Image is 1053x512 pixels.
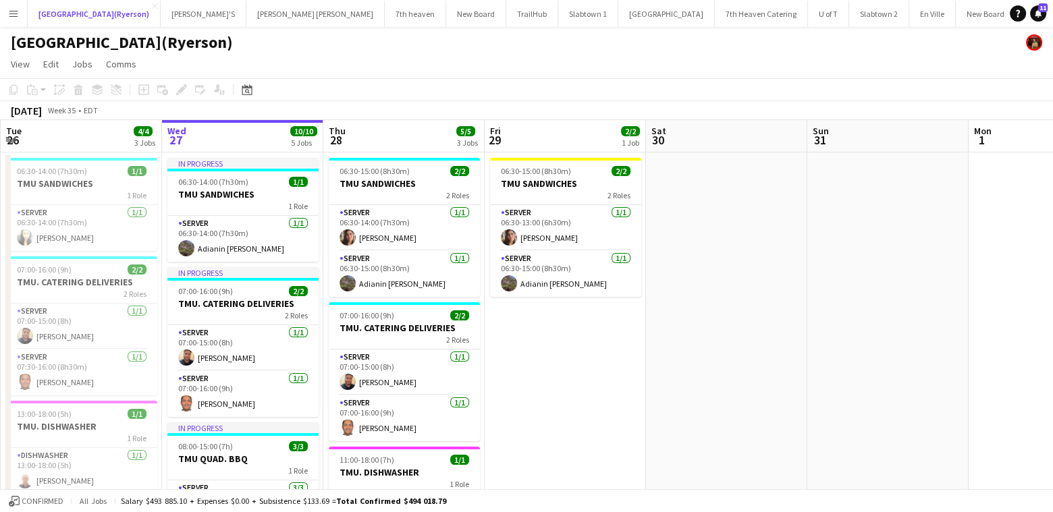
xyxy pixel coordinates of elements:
[808,1,849,27] button: U of T
[488,132,501,148] span: 29
[336,496,446,506] span: Total Confirmed $494 018.79
[167,158,319,169] div: In progress
[457,138,478,148] div: 3 Jobs
[618,1,715,27] button: [GEOGRAPHIC_DATA]
[327,132,346,148] span: 28
[385,1,446,27] button: 7th heaven
[167,267,319,417] app-job-card: In progress07:00-16:00 (9h)2/2TMU. CATERING DELIVERIES2 RolesSERVER1/107:00-15:00 (8h)[PERSON_NAM...
[167,325,319,371] app-card-role: SERVER1/107:00-15:00 (8h)[PERSON_NAME]
[289,286,308,296] span: 2/2
[17,409,72,419] span: 13:00-18:00 (5h)
[909,1,956,27] button: En Ville
[128,409,146,419] span: 1/1
[450,479,469,489] span: 1 Role
[6,256,157,395] app-job-card: 07:00-16:00 (9h)2/2TMU. CATERING DELIVERIES2 RolesSERVER1/107:00-15:00 (8h)[PERSON_NAME]SERVER1/1...
[288,465,308,476] span: 1 Role
[178,441,233,451] span: 08:00-15:00 (7h)
[1030,5,1046,22] a: 11
[285,310,308,320] span: 2 Roles
[558,1,618,27] button: Slabtown 1
[506,1,558,27] button: TrailHub
[167,297,319,310] h3: TMU. CATERING DELIVERIES
[490,177,641,190] h3: TMU SANDWICHES
[6,276,157,288] h3: TMU. CATERING DELIVERIES
[446,335,469,345] span: 2 Roles
[128,264,146,275] span: 2/2
[1038,3,1048,12] span: 11
[124,289,146,299] span: 2 Roles
[6,125,22,137] span: Tue
[67,55,98,73] a: Jobs
[6,401,157,494] app-job-card: 13:00-18:00 (5h)1/1TMU. DISHWASHER1 RoleDISHWASHER1/113:00-18:00 (5h)[PERSON_NAME]
[28,1,161,27] button: [GEOGRAPHIC_DATA](Ryerson)
[6,304,157,349] app-card-role: SERVER1/107:00-15:00 (8h)[PERSON_NAME]
[22,496,63,506] span: Confirmed
[1026,34,1042,51] app-user-avatar: Yani Salas
[6,205,157,251] app-card-role: SERVER1/106:30-14:00 (7h30m)[PERSON_NAME]
[7,494,65,509] button: Confirmed
[490,251,641,297] app-card-role: SERVER1/106:30-15:00 (8h30m)Adianin [PERSON_NAME]
[178,177,248,187] span: 06:30-14:00 (7h30m)
[43,58,59,70] span: Edit
[6,158,157,251] app-job-card: 06:30-14:00 (7h30m)1/1TMU SANDWICHES1 RoleSERVER1/106:30-14:00 (7h30m)[PERSON_NAME]
[450,166,469,176] span: 2/2
[6,448,157,494] app-card-role: DISHWASHER1/113:00-18:00 (5h)[PERSON_NAME]
[289,177,308,187] span: 1/1
[329,302,480,441] div: 07:00-16:00 (9h)2/2TMU. CATERING DELIVERIES2 RolesSERVER1/107:00-15:00 (8h)[PERSON_NAME]SERVER1/1...
[329,158,480,297] app-job-card: 06:30-15:00 (8h30m)2/2TMU SANDWICHES2 RolesSERVER1/106:30-14:00 (7h30m)[PERSON_NAME]SERVER1/106:3...
[329,322,480,334] h3: TMU. CATERING DELIVERIES
[134,126,153,136] span: 4/4
[6,420,157,432] h3: TMU. DISHWASHER
[167,188,319,200] h3: TMU SANDWICHES
[167,453,319,465] h3: TMU QUAD. BBQ
[715,1,808,27] button: 7th Heaven Catering
[849,1,909,27] button: Slabtown 2
[329,466,480,478] h3: TMU. DISHWASHER
[340,455,394,465] span: 11:00-18:00 (7h)
[329,349,480,395] app-card-role: SERVER1/107:00-15:00 (8h)[PERSON_NAME]
[456,126,475,136] span: 5/5
[956,1,1016,27] button: New Board
[291,138,317,148] div: 5 Jobs
[622,138,639,148] div: 1 Job
[490,125,501,137] span: Fri
[11,32,233,53] h1: [GEOGRAPHIC_DATA](Ryerson)
[167,267,319,278] div: In progress
[167,422,319,433] div: In progress
[5,55,35,73] a: View
[127,433,146,443] span: 1 Role
[813,125,829,137] span: Sun
[77,496,109,506] span: All jobs
[17,166,87,176] span: 06:30-14:00 (7h30m)
[612,166,630,176] span: 2/2
[340,166,410,176] span: 06:30-15:00 (8h30m)
[45,105,78,115] span: Week 35
[6,177,157,190] h3: TMU SANDWICHES
[84,105,98,115] div: EDT
[38,55,64,73] a: Edit
[121,496,446,506] div: Salary $493 885.10 + Expenses $0.00 + Subsistence $133.69 =
[972,132,992,148] span: 1
[490,158,641,297] app-job-card: 06:30-15:00 (8h30m)2/2TMU SANDWICHES2 RolesSERVER1/106:30-13:00 (6h30m)[PERSON_NAME]SERVER1/106:3...
[167,216,319,262] app-card-role: SERVER1/106:30-14:00 (7h30m)Adianin [PERSON_NAME]
[167,158,319,262] app-job-card: In progress06:30-14:00 (7h30m)1/1TMU SANDWICHES1 RoleSERVER1/106:30-14:00 (7h30m)Adianin [PERSON_...
[288,201,308,211] span: 1 Role
[651,125,666,137] span: Sat
[811,132,829,148] span: 31
[127,190,146,200] span: 1 Role
[329,205,480,251] app-card-role: SERVER1/106:30-14:00 (7h30m)[PERSON_NAME]
[165,132,186,148] span: 27
[72,58,92,70] span: Jobs
[289,441,308,451] span: 3/3
[167,125,186,137] span: Wed
[6,349,157,395] app-card-role: SERVER1/107:30-16:00 (8h30m)[PERSON_NAME]
[490,205,641,251] app-card-role: SERVER1/106:30-13:00 (6h30m)[PERSON_NAME]
[329,125,346,137] span: Thu
[4,132,22,148] span: 26
[246,1,385,27] button: [PERSON_NAME] [PERSON_NAME]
